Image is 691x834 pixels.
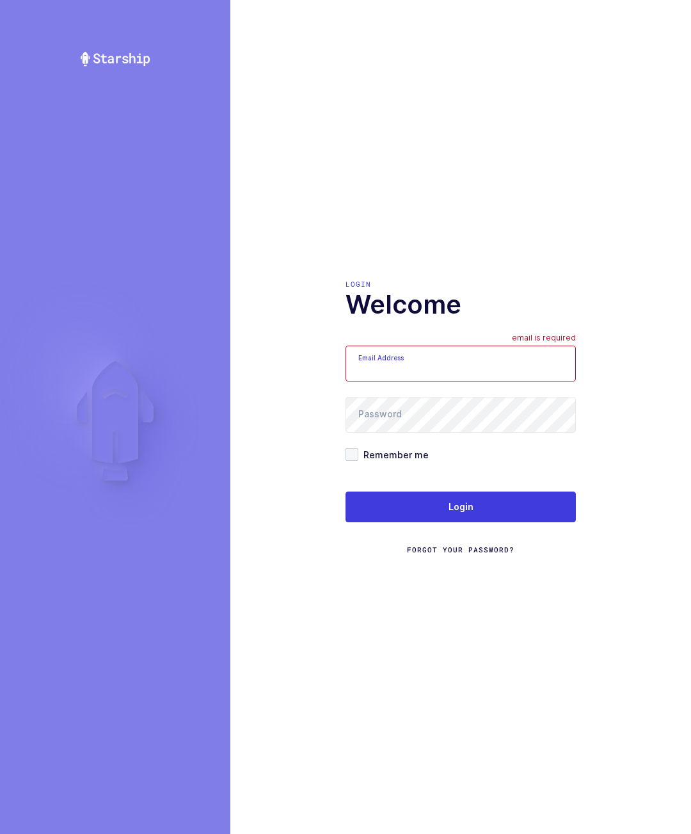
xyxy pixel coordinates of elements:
span: Login [449,501,473,513]
a: Forgot Your Password? [407,545,514,555]
button: Login [345,492,576,522]
input: Password [345,397,576,433]
div: email is required [512,333,576,346]
input: Email Address [345,346,576,381]
span: Remember me [358,449,429,461]
div: Login [345,279,576,289]
img: Starship [79,51,151,67]
h1: Welcome [345,289,576,320]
